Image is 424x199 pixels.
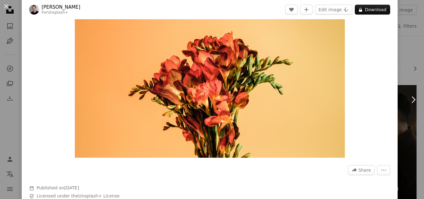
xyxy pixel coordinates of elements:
span: Share [359,165,371,175]
button: Download [355,5,390,15]
button: Edit image [315,5,352,15]
button: More Actions [377,165,390,175]
button: Add to Collection [300,5,313,15]
span: Published on [37,185,79,190]
a: Unsplash+ [47,10,68,15]
button: Share this image [348,165,375,175]
a: Unsplash+ License [79,193,120,198]
button: Like [285,5,298,15]
img: Go to Behnam Norouzi's profile [29,5,39,15]
time: February 14, 2023 at 3:02:18 AM PST [64,185,79,190]
div: For [42,10,80,15]
a: [PERSON_NAME] [42,4,80,10]
a: Next [402,70,424,129]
